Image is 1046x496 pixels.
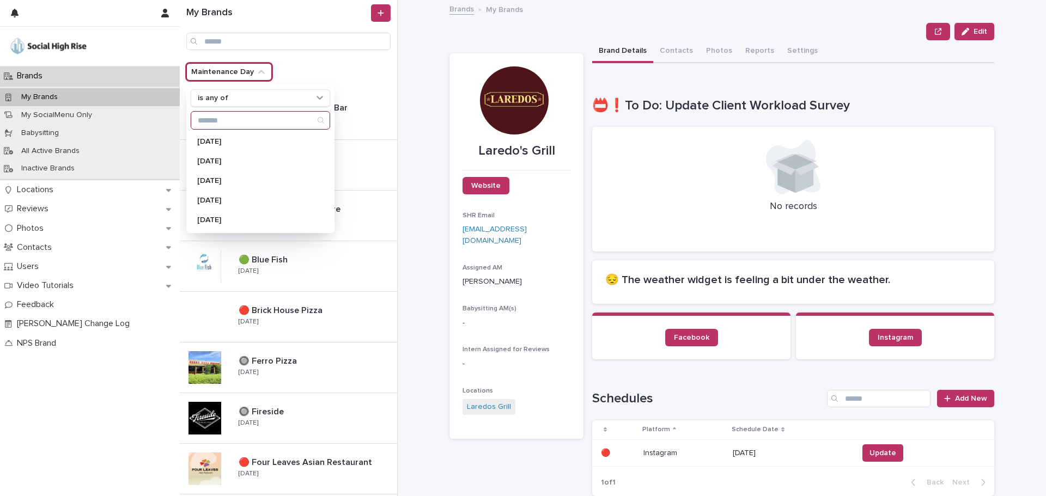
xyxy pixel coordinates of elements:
[239,455,374,468] p: 🔴 Four Leaves Asian Restaurant
[197,216,313,224] p: [DATE]
[239,354,299,366] p: 🔘 Ferro Pizza
[9,35,88,57] img: o5DnuTxEQV6sW9jFYBBf
[592,469,624,496] p: 1 of 1
[198,94,228,103] p: is any of
[180,140,397,191] a: 🟢 Backstop Bar & Grill🟢 Backstop Bar & Grill [DATE]
[974,28,987,35] span: Edit
[180,89,397,140] a: 🟢 Backroads Burger & Bar🟢 Backroads Burger & Bar [DATE]
[180,191,397,241] a: 🟢 Bear's Pizza and More🟢 Bear's Pizza and More [DATE]
[239,303,325,316] p: 🔴 Brick House Pizza
[463,265,502,271] span: Assigned AM
[13,204,57,214] p: Reviews
[197,197,313,204] p: [DATE]
[239,470,258,477] p: [DATE]
[180,393,397,444] a: 🔘 Fireside🔘 Fireside [DATE]
[463,276,570,287] p: [PERSON_NAME]
[13,185,62,195] p: Locations
[869,329,922,346] a: Instagram
[486,3,523,15] p: My Brands
[463,143,570,159] p: Laredo's Grill
[948,477,994,487] button: Next
[605,273,981,286] h2: 😔 The weather widget is feeling a bit under the weather.
[463,346,550,353] span: Intern Assigned for Reviews
[952,479,976,486] span: Next
[191,111,330,130] div: Search
[601,446,612,458] p: 🔴
[739,40,781,63] button: Reports
[642,424,670,436] p: Platform
[13,93,66,102] p: My Brands
[674,334,709,341] span: Facebook
[955,395,987,402] span: Add New
[13,128,68,138] p: Babysitting
[13,71,51,81] p: Brands
[463,177,509,194] a: Website
[13,223,52,234] p: Photos
[643,446,679,458] p: Instagram
[13,146,88,156] p: All Active Brands
[920,479,944,486] span: Back
[13,164,83,173] p: Inactive Brands
[239,419,258,427] p: [DATE]
[239,253,290,265] p: 🟢 Blue Fish
[827,390,931,407] input: Search
[186,7,369,19] h1: My Brands
[13,319,138,329] p: [PERSON_NAME] Change Log
[191,112,330,129] input: Search
[605,201,981,213] p: No records
[878,334,913,341] span: Instagram
[471,182,501,189] span: Website
[239,369,258,376] p: [DATE]
[180,292,397,342] a: 🔴 Brick House Pizza🔴 Brick House Pizza [DATE]
[13,111,101,120] p: My SocialMenu Only
[463,358,570,370] p: -
[869,448,896,458] span: Update
[13,338,65,348] p: NPS Brand
[700,40,739,63] button: Photos
[180,444,397,494] a: 🔴 Four Leaves Asian Restaurant🔴 Four Leaves Asian Restaurant [DATE]
[180,241,397,292] a: 🟢 Blue Fish🟢 Blue Fish [DATE]
[954,23,994,40] button: Edit
[13,280,82,291] p: Video Tutorials
[239,318,258,326] p: [DATE]
[239,267,258,275] p: [DATE]
[13,299,63,310] p: Feedback
[733,449,849,458] p: [DATE]
[463,388,493,394] span: Locations
[862,444,903,462] button: Update
[463,225,527,244] a: [EMAIL_ADDRESS][DOMAIN_NAME]
[592,98,994,114] h1: 📛❗To Do: Update Client Workload Survey
[902,477,948,487] button: Back
[937,390,994,407] a: Add New
[592,439,994,467] tr: 🔴🔴 InstagramInstagram [DATE]Update
[463,212,495,219] span: SHR Email
[781,40,824,63] button: Settings
[197,138,313,145] p: [DATE]
[732,424,779,436] p: Schedule Date
[592,40,653,63] button: Brand Details
[13,242,60,253] p: Contacts
[592,391,823,407] h1: Schedules
[180,342,397,393] a: 🔘 Ferro Pizza🔘 Ferro Pizza [DATE]
[665,329,718,346] a: Facebook
[197,177,313,185] p: [DATE]
[186,63,272,81] button: Maintenance Day
[463,317,570,329] p: -
[653,40,700,63] button: Contacts
[13,261,47,272] p: Users
[467,401,511,413] a: Laredos Grill
[239,405,286,417] p: 🔘 Fireside
[449,2,474,15] a: Brands
[197,157,313,165] p: [DATE]
[186,33,391,50] input: Search
[463,305,516,312] span: Babysitting AM(s)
